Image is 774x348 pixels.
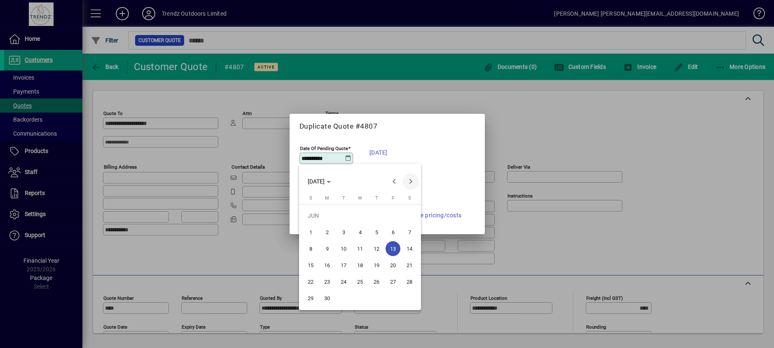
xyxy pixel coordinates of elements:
[335,273,352,290] button: Tue Jun 24 2025
[302,224,319,240] button: Sun Jun 01 2025
[385,273,401,290] button: Fri Jun 27 2025
[368,240,385,257] button: Thu Jun 12 2025
[308,178,325,185] span: [DATE]
[320,225,334,240] span: 2
[358,195,362,201] span: W
[303,241,318,256] span: 8
[353,274,367,289] span: 25
[302,290,319,306] button: Sun Jun 29 2025
[352,240,368,257] button: Wed Jun 11 2025
[369,241,384,256] span: 12
[320,274,334,289] span: 23
[386,225,400,240] span: 6
[385,257,401,273] button: Fri Jun 20 2025
[369,258,384,273] span: 19
[319,290,335,306] button: Mon Jun 30 2025
[386,258,400,273] span: 20
[368,273,385,290] button: Thu Jun 26 2025
[368,224,385,240] button: Thu Jun 05 2025
[401,224,418,240] button: Sat Jun 07 2025
[336,225,351,240] span: 3
[352,257,368,273] button: Wed Jun 18 2025
[401,240,418,257] button: Sat Jun 14 2025
[369,274,384,289] span: 26
[386,241,400,256] span: 13
[352,224,368,240] button: Wed Jun 04 2025
[336,274,351,289] span: 24
[319,273,335,290] button: Mon Jun 23 2025
[319,257,335,273] button: Mon Jun 16 2025
[319,224,335,240] button: Mon Jun 02 2025
[402,274,417,289] span: 28
[369,225,384,240] span: 5
[304,174,334,189] button: Choose month and year
[353,241,367,256] span: 11
[335,240,352,257] button: Tue Jun 10 2025
[336,258,351,273] span: 17
[303,258,318,273] span: 15
[319,240,335,257] button: Mon Jun 09 2025
[385,224,401,240] button: Fri Jun 06 2025
[303,225,318,240] span: 1
[352,273,368,290] button: Wed Jun 25 2025
[302,207,418,224] td: JUN
[302,257,319,273] button: Sun Jun 15 2025
[353,258,367,273] span: 18
[325,195,329,201] span: M
[335,224,352,240] button: Tue Jun 03 2025
[385,240,401,257] button: Fri Jun 13 2025
[402,173,419,190] button: Next month
[368,257,385,273] button: Thu Jun 19 2025
[342,195,345,201] span: T
[402,225,417,240] span: 7
[386,274,400,289] span: 27
[401,257,418,273] button: Sat Jun 21 2025
[302,273,319,290] button: Sun Jun 22 2025
[386,173,402,190] button: Previous month
[335,257,352,273] button: Tue Jun 17 2025
[320,291,334,306] span: 30
[303,291,318,306] span: 29
[353,225,367,240] span: 4
[320,258,334,273] span: 16
[402,258,417,273] span: 21
[401,273,418,290] button: Sat Jun 28 2025
[408,195,411,201] span: S
[336,241,351,256] span: 10
[402,241,417,256] span: 14
[303,274,318,289] span: 22
[392,195,394,201] span: F
[302,240,319,257] button: Sun Jun 08 2025
[320,241,334,256] span: 9
[375,195,378,201] span: T
[309,195,312,201] span: S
